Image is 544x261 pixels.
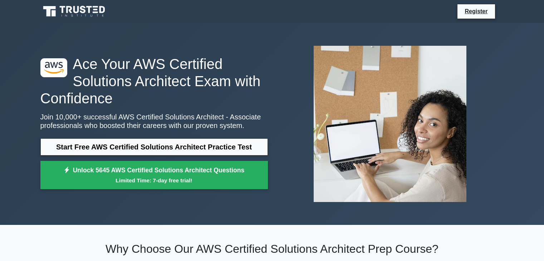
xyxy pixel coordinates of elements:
h1: Ace Your AWS Certified Solutions Architect Exam with Confidence [40,55,268,107]
a: Register [460,7,492,16]
p: Join 10,000+ successful AWS Certified Solutions Architect - Associate professionals who boosted t... [40,113,268,130]
h2: Why Choose Our AWS Certified Solutions Architect Prep Course? [40,242,504,256]
a: Unlock 5645 AWS Certified Solutions Architect QuestionsLimited Time: 7-day free trial! [40,161,268,189]
a: Start Free AWS Certified Solutions Architect Practice Test [40,138,268,156]
small: Limited Time: 7-day free trial! [49,176,259,184]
